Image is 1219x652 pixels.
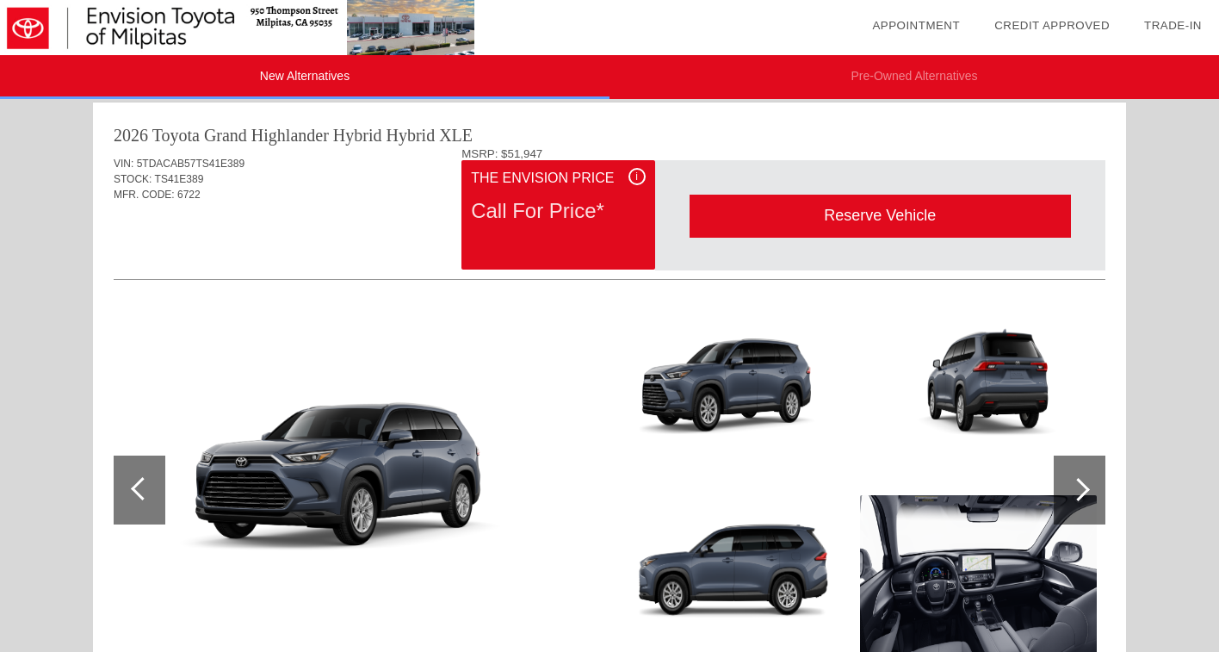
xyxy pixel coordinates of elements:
[114,123,382,147] div: 2026 Toyota Grand Highlander Hybrid
[860,307,1097,485] img: image.png
[137,158,244,170] span: 5TDACAB57TS41E389
[690,195,1071,237] div: Reserve Vehicle
[114,228,1105,256] div: Quoted on [DATE] 6:31:29 PM
[114,189,175,201] span: MFR. CODE:
[114,158,133,170] span: VIN:
[628,168,646,185] div: i
[872,19,960,32] a: Appointment
[471,189,645,233] div: Call For Price*
[471,168,645,189] div: The Envision Price
[387,123,473,147] div: Hybrid XLE
[177,189,201,201] span: 6722
[114,173,152,185] span: STOCK:
[609,55,1219,99] li: Pre-Owned Alternatives
[461,147,1105,160] div: MSRP: $51,947
[1144,19,1202,32] a: Trade-In
[114,353,602,628] img: image.png
[155,173,204,185] span: TS41E389
[994,19,1110,32] a: Credit Approved
[615,307,851,485] img: image.png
